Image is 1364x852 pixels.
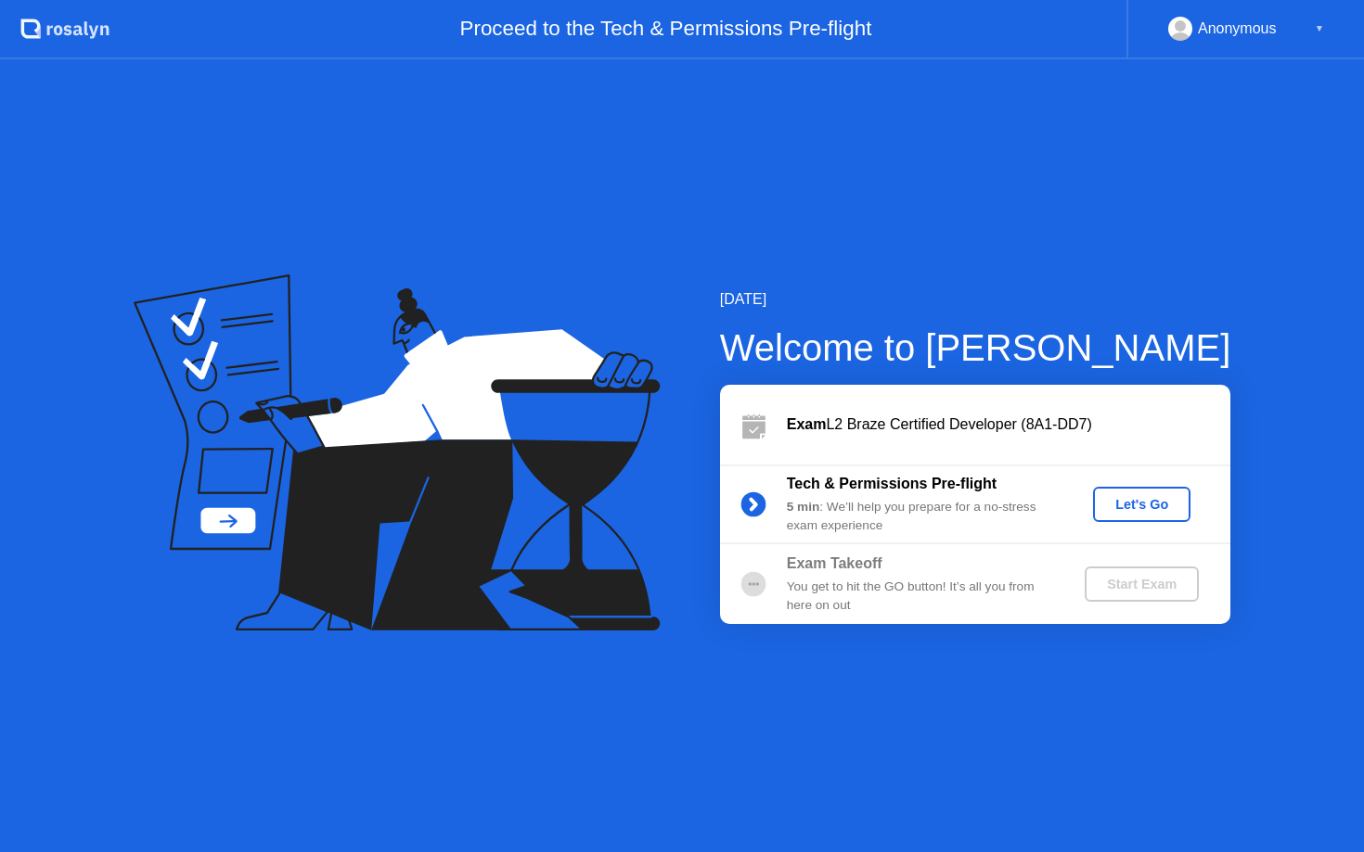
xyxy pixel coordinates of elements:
[787,578,1054,616] div: You get to hit the GO button! It’s all you from here on out
[787,555,882,571] b: Exam Takeoff
[720,320,1231,375] div: Welcome to [PERSON_NAME]
[1100,497,1183,512] div: Let's Go
[1092,577,1191,591] div: Start Exam
[720,288,1231,311] div: [DATE]
[787,498,1054,536] div: : We’ll help you prepare for a no-stress exam experience
[1085,566,1199,602] button: Start Exam
[787,416,827,432] b: Exam
[787,500,820,514] b: 5 min
[787,476,997,491] b: Tech & Permissions Pre-flight
[1093,487,1190,522] button: Let's Go
[787,413,1230,436] div: L2 Braze Certified Developer (8A1-DD7)
[1315,17,1324,41] div: ▼
[1198,17,1277,41] div: Anonymous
